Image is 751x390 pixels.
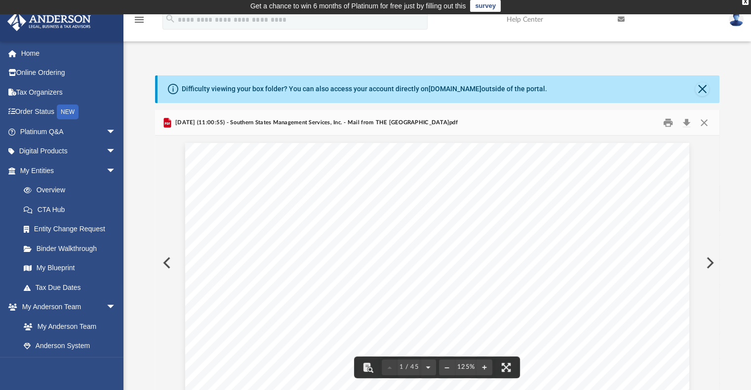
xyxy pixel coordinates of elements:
img: Anderson Advisors Platinum Portal [4,12,94,31]
a: My Anderson Teamarrow_drop_down [7,297,126,317]
div: File preview [155,136,720,390]
button: Close [695,115,713,130]
div: Current zoom level [455,364,476,370]
div: Difficulty viewing your box folder? You can also access your account directly on outside of the p... [182,84,547,94]
a: Tax Due Dates [14,278,131,297]
button: 1 / 45 [398,356,421,378]
a: My Anderson Team [14,317,121,336]
button: Enter fullscreen [495,356,517,378]
a: [DOMAIN_NAME] [429,85,481,93]
button: Print [658,115,678,130]
a: My Entitiesarrow_drop_down [7,161,131,180]
span: arrow_drop_down [106,122,126,142]
span: [DATE] (11:00:55) - Southern States Management Services, Inc. - Mail from THE [GEOGRAPHIC_DATA]pdf [173,118,458,127]
a: Online Ordering [7,63,131,83]
a: CTA Hub [14,200,131,219]
button: Next File [698,249,720,277]
a: Binder Walkthrough [14,239,131,258]
a: Order StatusNEW [7,102,131,122]
button: Toggle findbar [357,356,379,378]
span: arrow_drop_down [106,297,126,318]
button: Zoom out [439,356,455,378]
button: Download [678,115,696,130]
button: Zoom in [476,356,492,378]
i: search [165,13,176,24]
a: My Blueprint [14,258,126,278]
button: Close [695,82,709,96]
a: Platinum Q&Aarrow_drop_down [7,122,131,142]
div: Document Viewer [155,136,720,390]
a: Home [7,43,131,63]
div: NEW [57,105,79,119]
a: Client Referrals [14,355,126,375]
img: User Pic [729,12,744,27]
span: arrow_drop_down [106,142,126,162]
span: arrow_drop_down [106,161,126,181]
button: Next page [420,356,436,378]
a: Anderson System [14,336,126,356]
a: Entity Change Request [14,219,131,239]
button: Previous File [155,249,177,277]
a: Digital Productsarrow_drop_down [7,142,131,161]
a: menu [133,19,145,26]
a: Overview [14,180,131,200]
i: menu [133,14,145,26]
a: Tax Organizers [7,82,131,102]
span: 1 / 45 [398,364,421,370]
